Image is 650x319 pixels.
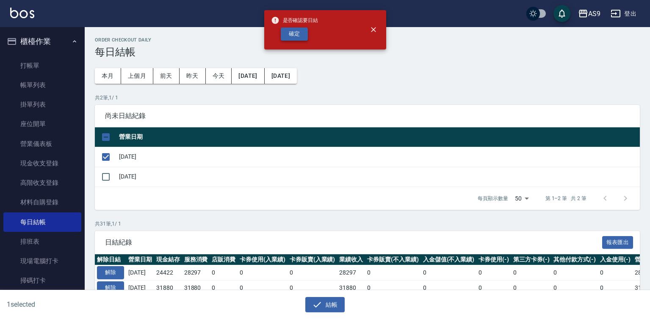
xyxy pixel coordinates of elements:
button: save [553,5,570,22]
th: 營業日期 [117,127,640,147]
th: 入金使用(-) [598,254,633,265]
td: 0 [238,265,288,280]
a: 帳單列表 [3,75,81,95]
a: 現金收支登錄 [3,154,81,173]
a: 掃碼打卡 [3,271,81,290]
th: 卡券使用(入業績) [238,254,288,265]
button: [DATE] [232,68,264,84]
th: 服務消費 [182,254,210,265]
td: [DATE] [126,280,154,296]
a: 打帳單 [3,56,81,75]
span: 是否確認要日結 [271,16,318,25]
th: 卡券販賣(入業績) [288,254,337,265]
td: 24422 [154,265,182,280]
a: 排班表 [3,232,81,251]
button: 結帳 [305,297,345,313]
td: 0 [476,280,511,296]
td: 31880 [154,280,182,296]
td: 0 [476,265,511,280]
button: 登出 [607,6,640,22]
button: 報表匯出 [602,236,633,249]
a: 每日結帳 [3,212,81,232]
p: 共 2 筆, 1 / 1 [95,94,640,102]
td: 0 [598,265,633,280]
td: [DATE] [117,147,640,167]
th: 卡券使用(-) [476,254,511,265]
div: 50 [512,187,532,210]
button: 前天 [153,68,180,84]
h3: 每日結帳 [95,46,640,58]
h6: 1 selected [7,299,161,310]
a: 掛單列表 [3,95,81,114]
td: 28297 [182,265,210,280]
span: 日結紀錄 [105,238,602,247]
button: [DATE] [265,68,297,84]
td: 0 [365,280,421,296]
div: AS9 [588,8,600,19]
button: 本月 [95,68,121,84]
h2: Order checkout daily [95,37,640,43]
th: 入金儲值(不入業績) [421,254,477,265]
button: 櫃檯作業 [3,30,81,52]
th: 第三方卡券(-) [511,254,552,265]
th: 解除日結 [95,254,126,265]
td: 0 [210,265,238,280]
button: 確定 [281,27,308,41]
td: 0 [598,280,633,296]
td: 0 [365,265,421,280]
button: 解除 [97,281,124,294]
button: 上個月 [121,68,153,84]
td: 0 [210,280,238,296]
th: 其他付款方式(-) [551,254,598,265]
td: 0 [288,265,337,280]
td: 0 [288,280,337,296]
td: 0 [421,265,477,280]
button: close [364,20,383,39]
td: 0 [551,280,598,296]
th: 現金結存 [154,254,182,265]
td: 0 [238,280,288,296]
img: Logo [10,8,34,18]
p: 共 31 筆, 1 / 1 [95,220,640,228]
span: 尚未日結紀錄 [105,112,630,120]
td: 0 [511,280,552,296]
p: 每頁顯示數量 [478,195,508,202]
th: 營業日期 [126,254,154,265]
td: [DATE] [126,265,154,280]
td: 0 [511,265,552,280]
button: AS9 [575,5,604,22]
td: 0 [421,280,477,296]
td: [DATE] [117,167,640,187]
a: 報表匯出 [602,238,633,246]
a: 營業儀表板 [3,134,81,154]
td: 31880 [337,280,365,296]
button: 解除 [97,266,124,279]
button: 昨天 [180,68,206,84]
td: 28297 [337,265,365,280]
a: 材料自購登錄 [3,192,81,212]
a: 高階收支登錄 [3,173,81,192]
th: 店販消費 [210,254,238,265]
td: 0 [551,265,598,280]
th: 業績收入 [337,254,365,265]
td: 31880 [182,280,210,296]
p: 第 1–2 筆 共 2 筆 [545,195,586,202]
a: 現場電腦打卡 [3,251,81,271]
th: 卡券販賣(不入業績) [365,254,421,265]
button: 今天 [206,68,232,84]
a: 座位開單 [3,114,81,134]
